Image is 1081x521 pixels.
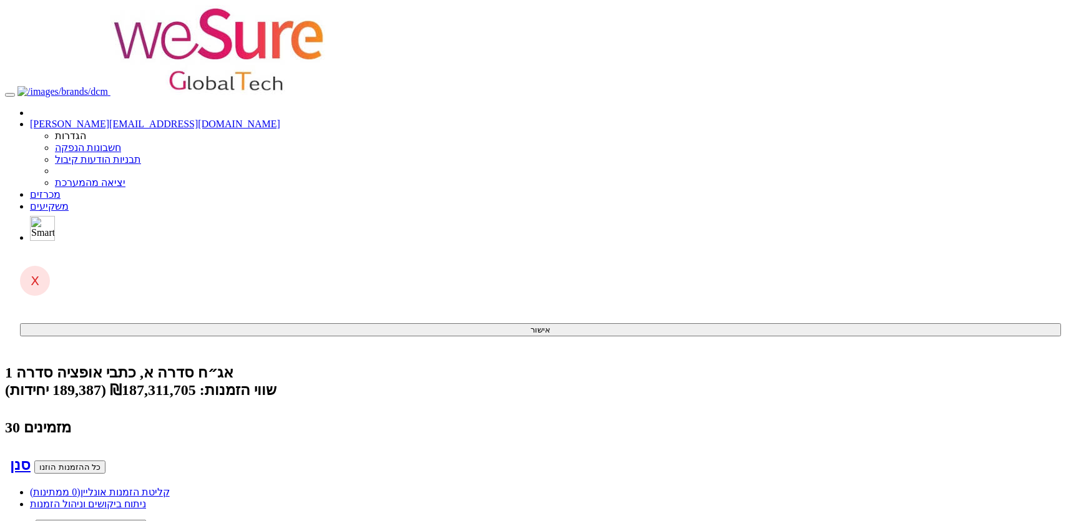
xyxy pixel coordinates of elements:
button: כל ההזמנות הוזנו [34,460,105,474]
a: סנן [10,457,31,473]
div: שווי הזמנות: ₪187,311,705 (189,387 יחידות) [5,381,1076,399]
span: X [31,273,39,288]
h4: 30 מזמינים [5,419,1076,436]
li: הגדרות [55,130,1076,142]
a: ניתוח ביקושים וניהול הזמנות [30,499,146,509]
img: Auction Logo [110,5,329,95]
a: [PERSON_NAME][EMAIL_ADDRESS][DOMAIN_NAME] [30,119,280,129]
a: קליטת הזמנות אונליין(0 ממתינות) [30,487,170,497]
span: (0 ממתינות) [30,487,81,497]
a: משקיעים [30,201,69,212]
button: אישור [20,323,1061,336]
img: SmartBull Logo [30,216,55,241]
a: מכרזים [30,189,61,200]
div: ווישור גלובלטק בע"מ - אג״ח (סדרה א), כתבי אופציה (סדרה 1) - הנפקה לציבור [5,364,1076,381]
a: יציאה מהמערכת [55,177,125,188]
a: תבניות הודעות קיבול [55,154,141,165]
a: חשבונות הנפקה [55,142,121,153]
img: /images/brands/dcm [17,86,108,97]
